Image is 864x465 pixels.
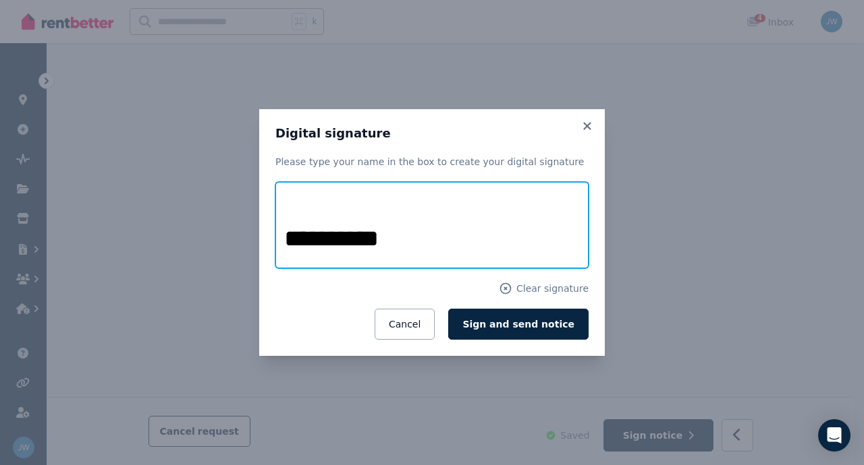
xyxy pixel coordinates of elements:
span: Clear signature [516,282,589,295]
button: Cancel [375,309,435,340]
span: Sign and send notice [462,319,574,330]
div: Open Intercom Messenger [818,419,850,452]
button: Sign and send notice [448,309,589,340]
p: Please type your name in the box to create your digital signature [275,155,589,168]
h3: Digital signature [275,125,589,142]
